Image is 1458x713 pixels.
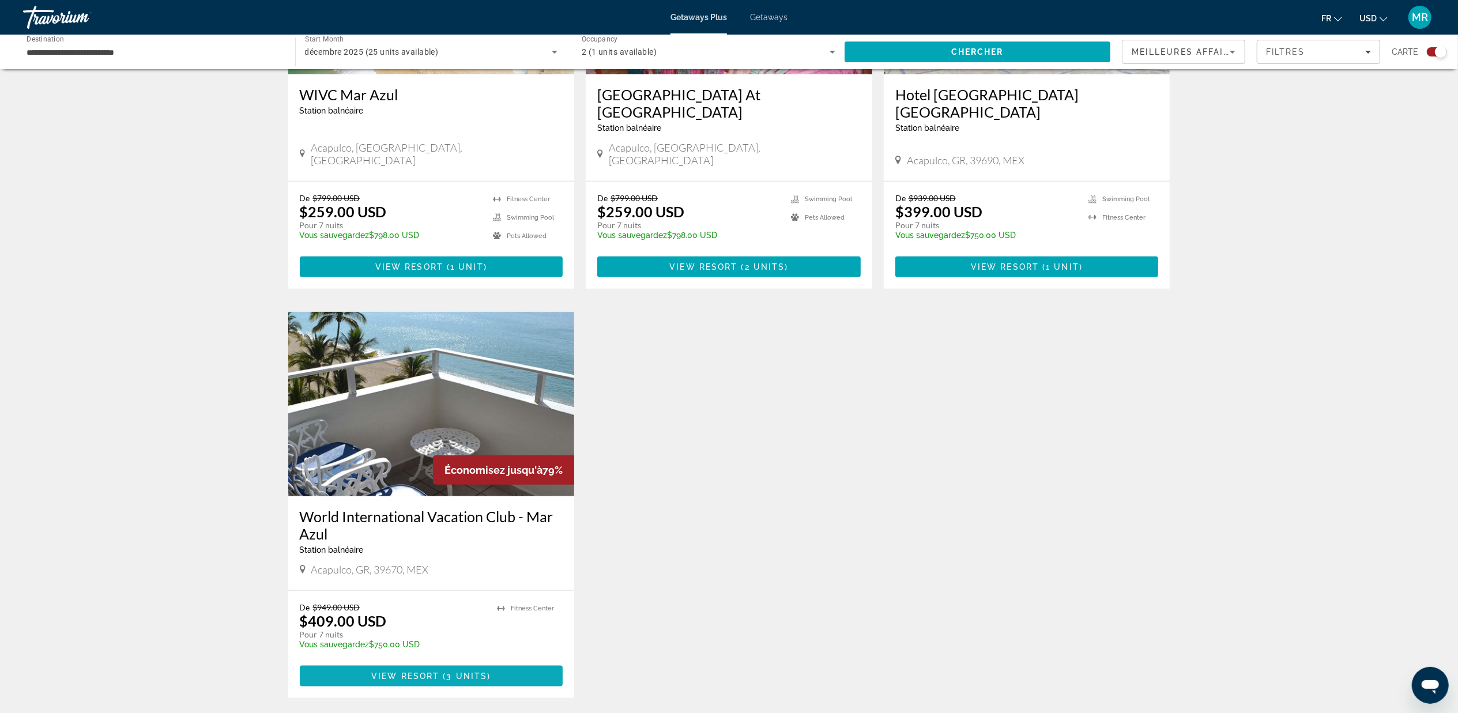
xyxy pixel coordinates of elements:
[300,640,370,649] span: Vous sauvegardez
[1359,10,1388,27] button: Change currency
[597,123,661,133] span: Station balnéaire
[447,671,488,681] span: 3 units
[597,203,684,220] p: $259.00 USD
[27,46,280,59] input: Select destination
[311,563,429,576] span: Acapulco, GR, 39670, MEX
[313,193,360,203] span: $799.00 USD
[597,256,861,277] button: View Resort(2 units)
[1102,195,1150,203] span: Swimming Pool
[1039,262,1083,271] span: ( )
[609,141,861,167] span: Acapulco, [GEOGRAPHIC_DATA], [GEOGRAPHIC_DATA]
[750,13,788,22] a: Getaways
[300,106,364,115] span: Station balnéaire
[300,193,310,203] span: De
[300,629,486,640] p: Pour 7 nuits
[300,612,387,629] p: $409.00 USD
[582,47,657,56] span: 2 (1 units available)
[845,42,1111,62] button: Search
[1132,45,1235,59] mat-select: Sort by
[1102,214,1146,221] span: Fitness Center
[1132,47,1242,56] span: Meilleures affaires
[300,86,563,103] a: WIVC Mar Azul
[895,123,959,133] span: Station balnéaire
[597,86,861,120] a: [GEOGRAPHIC_DATA] At [GEOGRAPHIC_DATA]
[507,214,554,221] span: Swimming Pool
[1046,262,1079,271] span: 1 unit
[971,262,1039,271] span: View Resort
[907,154,1024,167] span: Acapulco, GR, 39690, MEX
[443,262,487,271] span: ( )
[805,195,852,203] span: Swimming Pool
[895,231,965,240] span: Vous sauvegardez
[582,36,618,44] span: Occupancy
[895,193,906,203] span: De
[288,312,575,496] img: World International Vacation Club - Mar Azul
[805,214,845,221] span: Pets Allowed
[611,193,658,203] span: $799.00 USD
[23,2,138,32] a: Travorium
[1405,5,1435,29] button: User Menu
[745,262,785,271] span: 2 units
[597,220,779,231] p: Pour 7 nuits
[300,203,387,220] p: $259.00 USD
[305,47,439,56] span: décembre 2025 (25 units available)
[300,231,482,240] p: $798.00 USD
[1321,10,1342,27] button: Change language
[895,220,1078,231] p: Pour 7 nuits
[444,464,542,476] span: Économisez jusqu'à
[300,640,486,649] p: $750.00 USD
[1412,667,1449,704] iframe: Bouton de lancement de la fenêtre de messagerie
[300,256,563,277] button: View Resort(1 unit)
[311,141,563,167] span: Acapulco, [GEOGRAPHIC_DATA], [GEOGRAPHIC_DATA]
[1359,14,1377,23] span: USD
[895,86,1159,120] a: Hotel [GEOGRAPHIC_DATA] [GEOGRAPHIC_DATA]
[300,231,370,240] span: Vous sauvegardez
[597,231,667,240] span: Vous sauvegardez
[895,256,1159,277] button: View Resort(1 unit)
[507,232,547,240] span: Pets Allowed
[371,671,439,681] span: View Resort
[951,47,1004,56] span: Chercher
[450,262,484,271] span: 1 unit
[439,671,491,681] span: ( )
[738,262,789,271] span: ( )
[507,195,550,203] span: Fitness Center
[300,508,563,542] a: World International Vacation Club - Mar Azul
[375,262,443,271] span: View Resort
[909,193,956,203] span: $939.00 USD
[1392,44,1418,60] span: Carte
[300,220,482,231] p: Pour 7 nuits
[670,13,727,22] a: Getaways Plus
[511,605,554,612] span: Fitness Center
[300,666,563,686] button: View Resort(3 units)
[895,231,1078,240] p: $750.00 USD
[1257,40,1380,64] button: Filters
[669,262,737,271] span: View Resort
[313,602,360,612] span: $949.00 USD
[1321,14,1331,23] span: fr
[1266,47,1305,56] span: Filtres
[27,35,64,43] span: Destination
[895,203,982,220] p: $399.00 USD
[300,602,310,612] span: De
[305,36,344,44] span: Start Month
[433,455,574,485] div: 79%
[597,193,608,203] span: De
[1412,12,1428,23] span: MR
[597,231,779,240] p: $798.00 USD
[300,545,364,554] span: Station balnéaire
